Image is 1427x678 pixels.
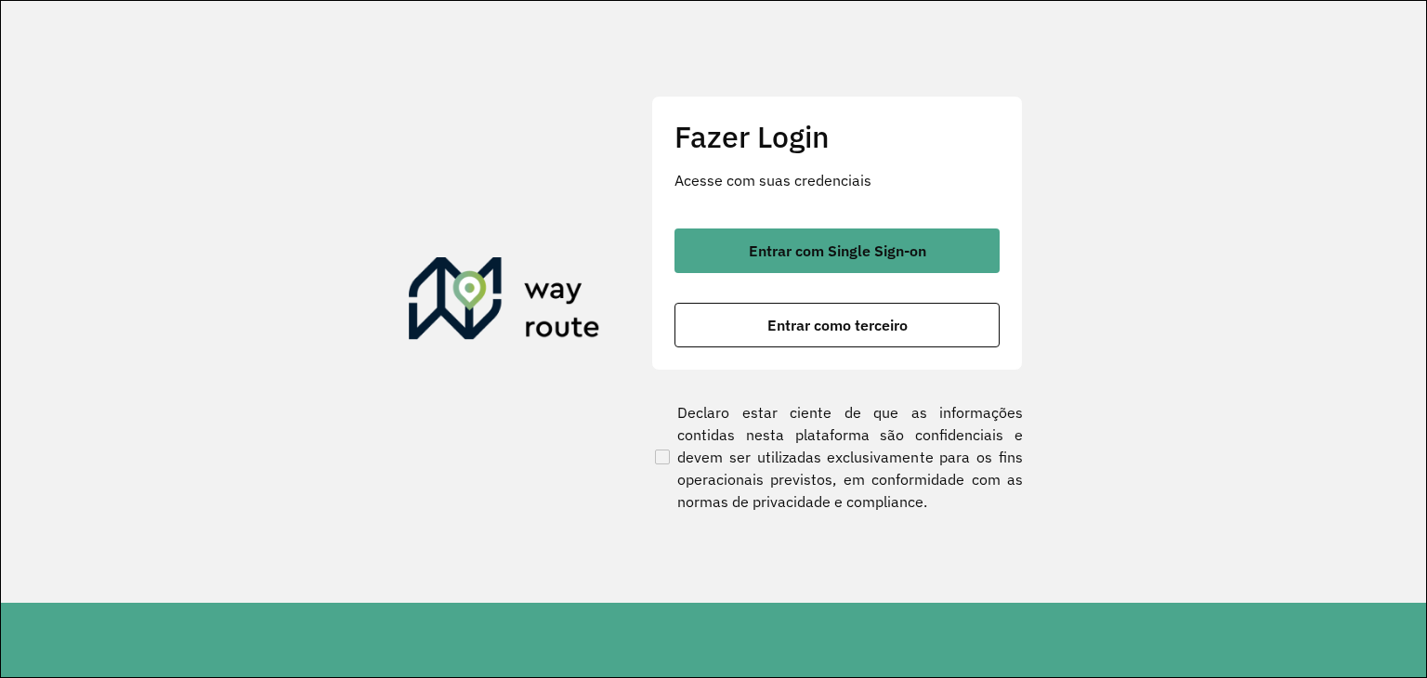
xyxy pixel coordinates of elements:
span: Entrar como terceiro [767,318,908,332]
button: button [674,228,1000,273]
label: Declaro estar ciente de que as informações contidas nesta plataforma são confidenciais e devem se... [651,401,1023,513]
p: Acesse com suas credenciais [674,169,1000,191]
img: Roteirizador AmbevTech [409,257,600,346]
button: button [674,303,1000,347]
h2: Fazer Login [674,119,1000,154]
span: Entrar com Single Sign-on [749,243,926,258]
